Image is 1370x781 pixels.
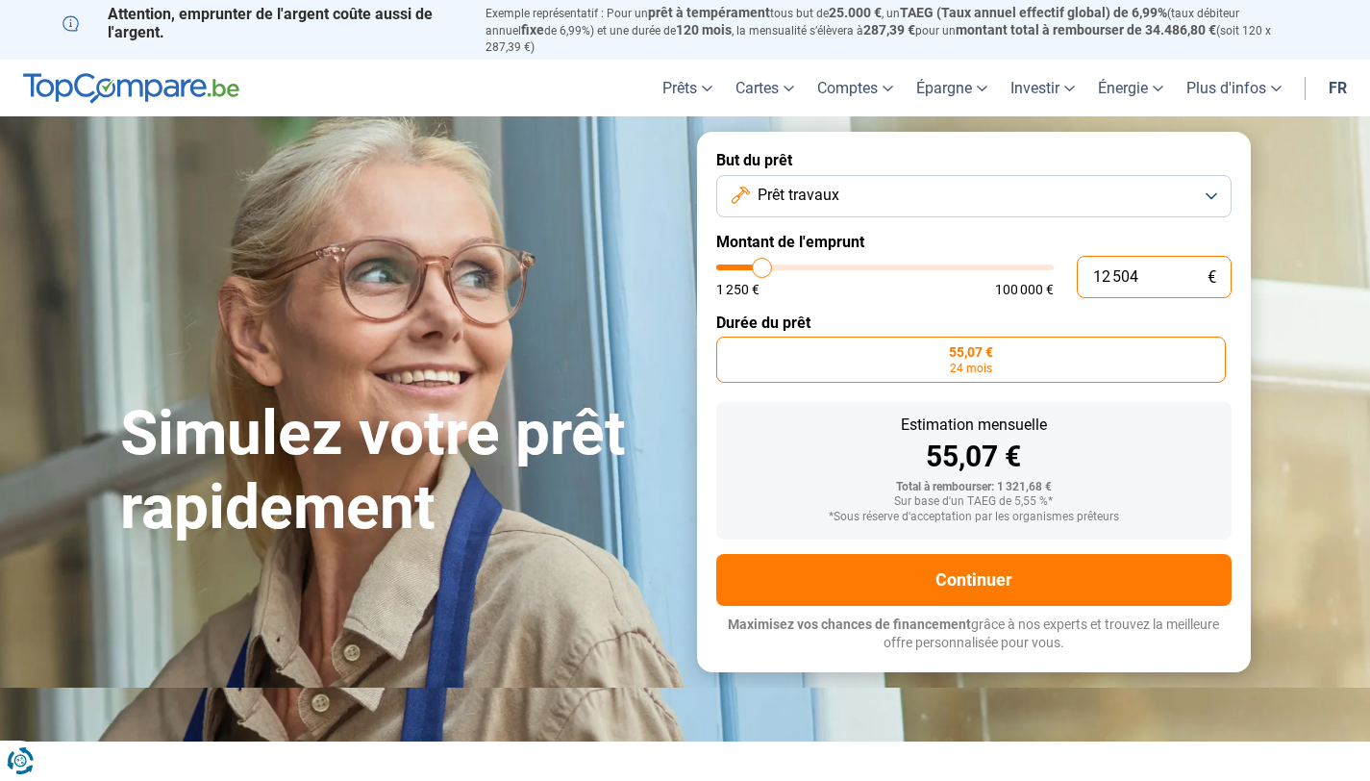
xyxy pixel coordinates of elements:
a: Épargne [905,60,999,116]
span: 100 000 € [995,283,1054,296]
a: Cartes [724,60,806,116]
span: Maximisez vos chances de financement [728,617,971,632]
h1: Simulez votre prêt rapidement [120,397,674,545]
label: Durée du prêt [716,314,1232,332]
span: 287,39 € [863,22,915,38]
a: Investir [999,60,1086,116]
a: Plus d'infos [1175,60,1293,116]
span: montant total à rembourser de 34.486,80 € [956,22,1216,38]
p: Exemple représentatif : Pour un tous but de , un (taux débiteur annuel de 6,99%) et une durée de ... [486,5,1308,55]
a: Énergie [1086,60,1175,116]
div: Estimation mensuelle [732,417,1216,433]
button: Continuer [716,554,1232,606]
img: TopCompare [23,73,239,104]
span: 25.000 € [829,5,882,20]
span: prêt à tempérament [648,5,770,20]
span: 55,07 € [949,345,993,359]
div: Sur base d'un TAEG de 5,55 %* [732,495,1216,509]
span: fixe [521,22,544,38]
button: Prêt travaux [716,175,1232,217]
label: But du prêt [716,151,1232,169]
label: Montant de l'emprunt [716,233,1232,251]
span: 24 mois [950,363,992,374]
p: Attention, emprunter de l'argent coûte aussi de l'argent. [62,5,462,41]
span: Prêt travaux [758,185,839,206]
span: 1 250 € [716,283,760,296]
div: Total à rembourser: 1 321,68 € [732,481,1216,494]
div: *Sous réserve d'acceptation par les organismes prêteurs [732,511,1216,524]
div: 55,07 € [732,442,1216,471]
a: Prêts [651,60,724,116]
a: fr [1317,60,1358,116]
span: € [1208,269,1216,286]
span: TAEG (Taux annuel effectif global) de 6,99% [900,5,1167,20]
span: 120 mois [676,22,732,38]
a: Comptes [806,60,905,116]
p: grâce à nos experts et trouvez la meilleure offre personnalisée pour vous. [716,616,1232,653]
